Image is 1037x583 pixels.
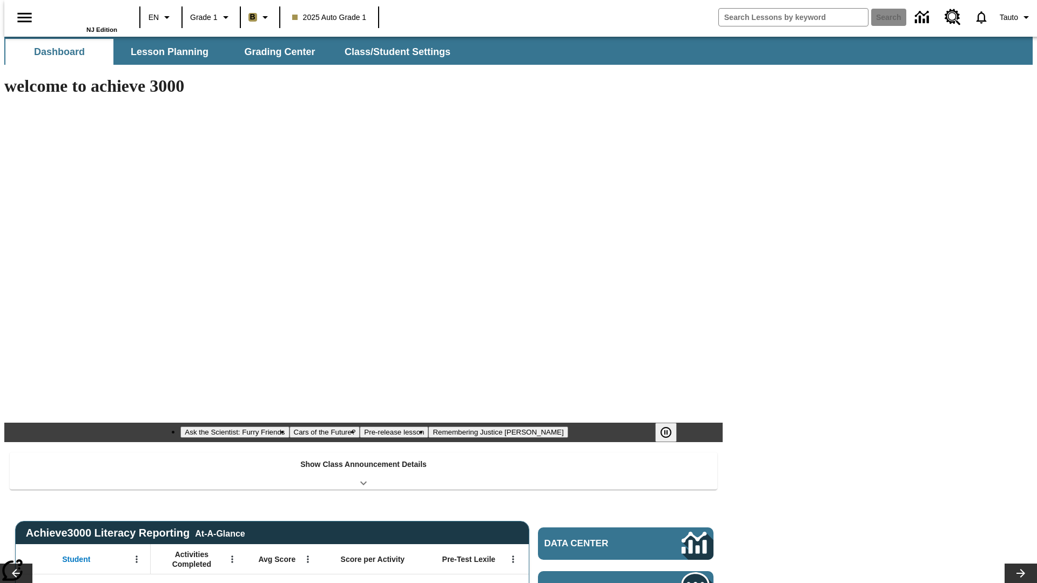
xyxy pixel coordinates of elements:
[129,551,145,567] button: Open Menu
[360,426,428,438] button: Slide 3 Pre-release lesson
[149,12,159,23] span: EN
[442,554,496,564] span: Pre-Test Lexile
[186,8,237,27] button: Grade: Grade 1, Select a grade
[47,5,117,26] a: Home
[938,3,967,32] a: Resource Center, Will open in new tab
[4,76,723,96] h1: welcome to achieve 3000
[156,550,227,569] span: Activities Completed
[655,423,688,442] div: Pause
[428,426,568,438] button: Slide 4 Remembering Justice O'Connor
[180,426,289,438] button: Slide 1 Ask the Scientist: Furry Friends
[10,452,717,490] div: Show Class Announcement Details
[144,8,178,27] button: Language: EN, Select a language
[341,554,405,564] span: Score per Activity
[116,39,224,65] button: Lesson Planning
[995,8,1037,27] button: Profile/Settings
[505,551,521,567] button: Open Menu
[967,3,995,31] a: Notifications
[908,3,938,32] a: Data Center
[538,527,713,560] a: Data Center
[5,39,113,65] button: Dashboard
[292,12,367,23] span: 2025 Auto Grade 1
[62,554,90,564] span: Student
[719,9,868,26] input: search field
[47,4,117,33] div: Home
[26,527,245,539] span: Achieve3000 Literacy Reporting
[9,2,41,33] button: Open side menu
[300,459,427,470] p: Show Class Announcement Details
[258,554,295,564] span: Avg Score
[655,423,677,442] button: Pause
[336,39,459,65] button: Class/Student Settings
[300,551,316,567] button: Open Menu
[544,538,645,549] span: Data Center
[190,12,218,23] span: Grade 1
[1005,564,1037,583] button: Lesson carousel, Next
[1000,12,1018,23] span: Tauto
[4,39,460,65] div: SubNavbar
[226,39,334,65] button: Grading Center
[224,551,240,567] button: Open Menu
[4,37,1033,65] div: SubNavbar
[289,426,360,438] button: Slide 2 Cars of the Future?
[86,26,117,33] span: NJ Edition
[195,527,245,539] div: At-A-Glance
[244,8,276,27] button: Boost Class color is light brown. Change class color
[250,10,255,24] span: B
